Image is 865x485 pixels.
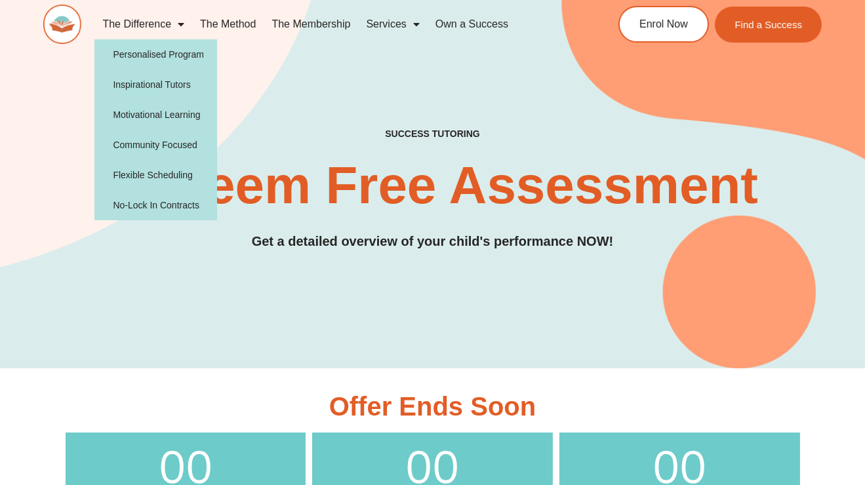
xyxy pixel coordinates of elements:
[317,128,548,140] h4: SUCCESS TUTORING​
[94,9,574,39] nav: Menu
[428,9,516,39] a: Own a Success
[264,9,358,39] a: The Membership
[192,9,264,39] a: The Method
[94,130,217,160] a: Community Focused
[94,69,217,100] a: Inspirational Tutors
[639,19,688,29] span: Enrol Now
[43,159,822,212] h2: Redeem Free Assessment
[715,7,822,43] a: Find a Success
[66,393,800,419] h3: Offer Ends Soon
[43,231,822,252] h3: Get a detailed overview of your child's performance NOW!
[94,190,217,220] a: No-Lock In Contracts
[735,20,803,29] span: Find a Success
[94,9,192,39] a: The Difference
[94,39,217,220] ul: The Difference
[94,100,217,130] a: Motivational Learning
[618,6,709,43] a: Enrol Now
[94,160,217,190] a: Flexible Scheduling
[359,9,428,39] a: Services
[94,39,217,69] a: Personalised Program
